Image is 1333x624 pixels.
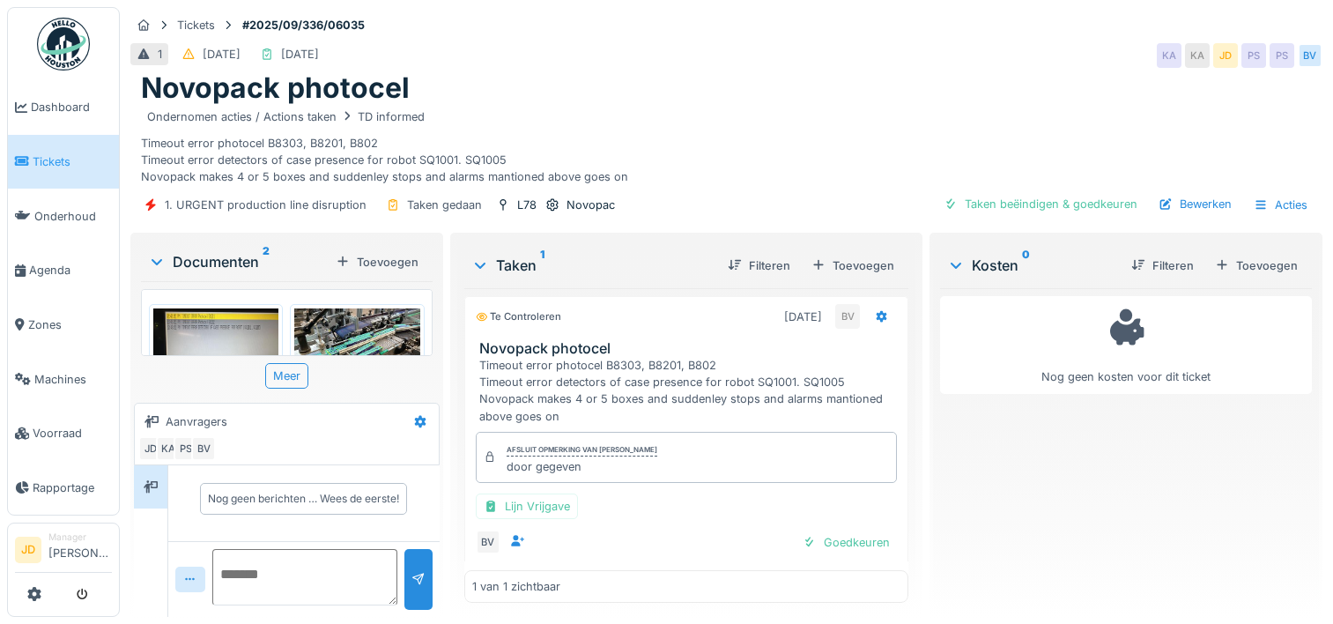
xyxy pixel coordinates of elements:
span: Dashboard [31,99,112,115]
div: [DATE] [281,46,319,63]
strong: #2025/09/336/06035 [235,17,372,33]
div: Toevoegen [329,250,426,274]
div: Filteren [721,254,797,278]
div: Ondernomen acties / Actions taken TD informed [147,108,425,125]
div: [DATE] [203,46,241,63]
div: BV [1298,43,1322,68]
div: L78 [517,197,537,213]
a: Tickets [8,135,119,189]
div: Acties [1246,192,1315,218]
div: Toevoegen [804,254,901,278]
a: Rapportage [8,461,119,516]
a: JD Manager[PERSON_NAME] [15,531,112,573]
div: BV [476,530,500,554]
img: 88r1psb2roixkjzyfw3318zdilqa [294,308,419,379]
div: KA [1157,43,1181,68]
div: Tickets [177,17,215,33]
div: Goedkeuren [796,531,897,554]
sup: 2 [263,251,270,272]
div: Timeout error photocel B8303, B8201, B802 Timeout error detectors of case presence for robot SQ10... [141,106,1312,186]
li: JD [15,537,41,563]
span: Zones [28,316,112,333]
a: Zones [8,298,119,353]
div: 1. URGENT production line disruption [165,197,367,213]
div: Kosten [947,255,1117,276]
a: Machines [8,352,119,406]
span: Rapportage [33,479,112,496]
div: Nog geen berichten … Wees de eerste! [208,491,399,507]
div: [DATE] [784,308,822,325]
div: Meer [265,363,308,389]
div: Toevoegen [1208,254,1305,278]
div: Manager [48,531,112,544]
div: 1 [158,46,162,63]
div: Aanvragers [166,413,227,430]
a: Dashboard [8,80,119,135]
a: Onderhoud [8,189,119,243]
div: JD [1213,43,1238,68]
div: Lijn Vrijgave [476,494,578,519]
span: Voorraad [33,425,112,442]
sup: 0 [1022,255,1030,276]
div: 1 van 1 zichtbaar [472,578,560,595]
div: Taken beëindigen & goedkeuren [937,192,1144,216]
div: PS [174,436,198,461]
span: Machines [34,371,112,388]
div: Nog geen kosten voor dit ticket [952,304,1300,386]
h1: Novopack photocel [141,71,410,105]
div: Afsluit opmerking van [PERSON_NAME] [507,444,657,457]
div: Documenten [148,251,329,272]
div: JD [138,436,163,461]
a: Voorraad [8,406,119,461]
div: BV [835,304,860,329]
a: Agenda [8,243,119,298]
div: PS [1270,43,1294,68]
div: door gegeven [507,458,657,475]
div: KA [1185,43,1210,68]
div: Taken gedaan [407,197,482,213]
div: Novopac [567,197,615,213]
span: Onderhoud [34,208,112,225]
sup: 1 [540,255,544,276]
span: Agenda [29,262,112,279]
div: PS [1241,43,1266,68]
img: q97b7pafo0xm72yd3z847e01en5n [153,308,278,379]
li: [PERSON_NAME] [48,531,112,568]
img: Badge_color-CXgf-gQk.svg [37,18,90,71]
div: Te controleren [476,309,561,324]
div: Bewerken [1152,192,1239,216]
span: Tickets [33,153,112,170]
div: Filteren [1124,254,1201,278]
div: Timeout error photocel B8303, B8201, B802 Timeout error detectors of case presence for robot SQ10... [479,357,900,425]
h3: Novopack photocel [479,340,900,357]
div: Taken [471,255,714,276]
div: KA [156,436,181,461]
div: BV [191,436,216,461]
